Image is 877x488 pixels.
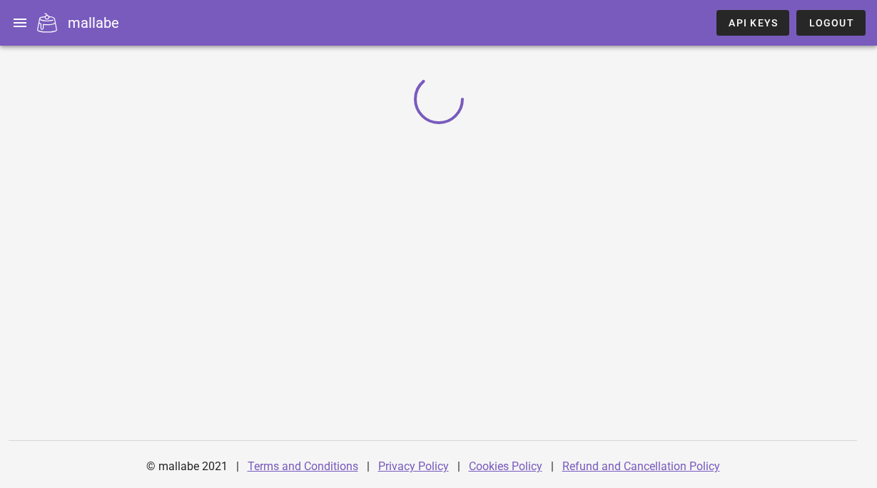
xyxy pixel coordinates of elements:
[728,17,778,29] span: API Keys
[457,449,460,484] div: |
[808,17,854,29] span: Logout
[138,449,236,484] div: © mallabe 2021
[551,449,554,484] div: |
[378,459,449,473] a: Privacy Policy
[562,459,720,473] a: Refund and Cancellation Policy
[68,12,119,34] div: mallabe
[248,459,358,473] a: Terms and Conditions
[716,10,789,36] a: API Keys
[367,449,370,484] div: |
[796,10,866,36] button: Logout
[469,459,542,473] a: Cookies Policy
[236,449,239,484] div: |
